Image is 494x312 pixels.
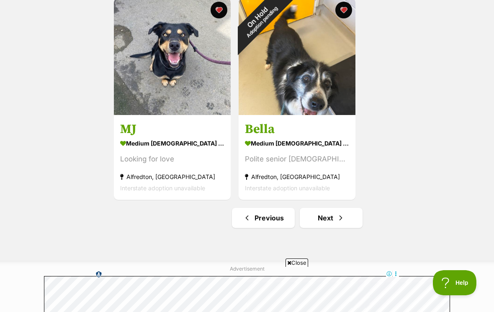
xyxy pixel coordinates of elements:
[245,121,349,137] h3: Bella
[114,115,231,199] a: MJ medium [DEMOGRAPHIC_DATA] Dog Looking for love Alfredton, [GEOGRAPHIC_DATA] Interstate adoptio...
[120,184,205,191] span: Interstate adoption unavailable
[232,208,295,228] a: Previous page
[239,115,355,199] a: Bella medium [DEMOGRAPHIC_DATA] Dog Polite senior [DEMOGRAPHIC_DATA] Alfredton, [GEOGRAPHIC_DATA]...
[120,137,224,149] div: medium [DEMOGRAPHIC_DATA] Dog
[245,171,349,182] div: Alfredton, [GEOGRAPHIC_DATA]
[245,153,349,164] div: Polite senior [DEMOGRAPHIC_DATA]
[286,258,308,267] span: Close
[95,270,399,308] iframe: Advertisement
[245,184,330,191] span: Interstate adoption unavailable
[433,270,477,295] iframe: Help Scout Beacon - Open
[120,153,224,164] div: Looking for love
[245,137,349,149] div: medium [DEMOGRAPHIC_DATA] Dog
[300,208,363,228] a: Next page
[120,121,224,137] h3: MJ
[246,5,279,38] span: Adoption pending
[239,108,355,117] a: On HoldAdoption pending
[211,2,227,18] button: favourite
[120,171,224,182] div: Alfredton, [GEOGRAPHIC_DATA]
[113,208,481,228] nav: Pagination
[336,2,352,18] button: favourite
